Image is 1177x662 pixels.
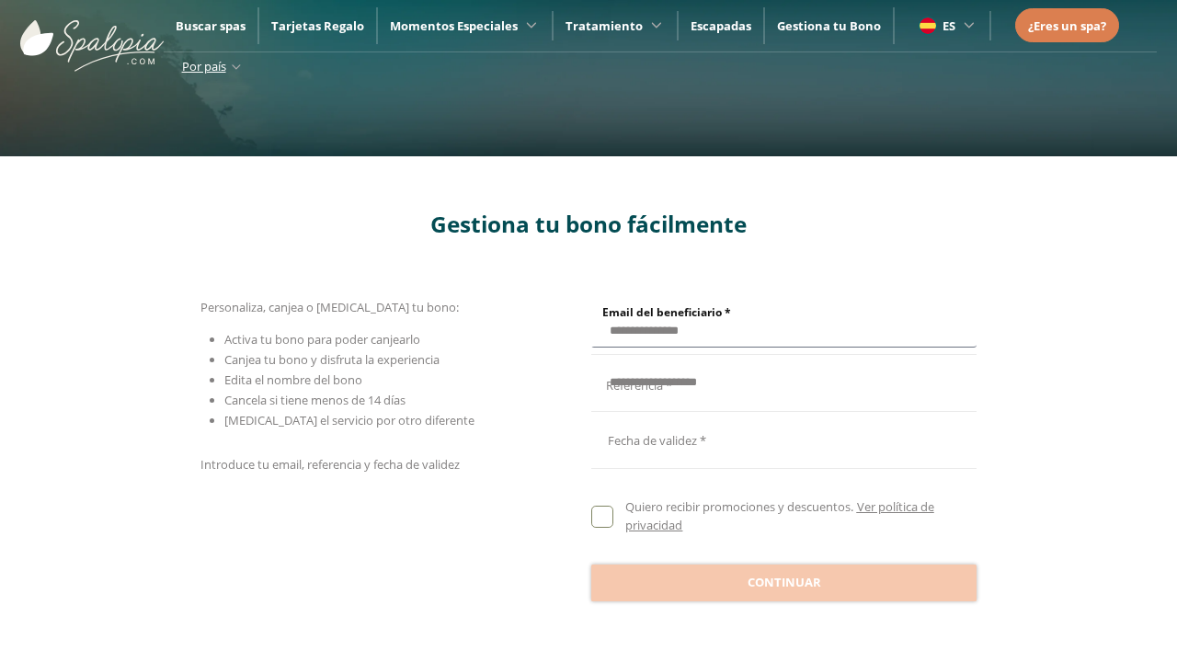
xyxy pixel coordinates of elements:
span: ¿Eres un spa? [1028,17,1106,34]
span: Introduce tu email, referencia y fecha de validez [200,456,460,473]
span: Activa tu bono para poder canjearlo [224,331,420,348]
a: Buscar spas [176,17,246,34]
a: Escapadas [691,17,751,34]
a: Gestiona tu Bono [777,17,881,34]
a: ¿Eres un spa? [1028,16,1106,36]
span: Canjea tu bono y disfruta la experiencia [224,351,440,368]
span: Quiero recibir promociones y descuentos. [625,498,853,515]
span: Gestiona tu bono fácilmente [430,209,747,239]
a: Tarjetas Regalo [271,17,364,34]
img: ImgLogoSpalopia.BvClDcEz.svg [20,2,164,72]
a: Ver política de privacidad [625,498,933,533]
span: [MEDICAL_DATA] el servicio por otro diferente [224,412,474,428]
span: Por país [182,58,226,74]
button: Continuar [591,565,977,601]
span: Personaliza, canjea o [MEDICAL_DATA] tu bono: [200,299,459,315]
span: Edita el nombre del bono [224,371,362,388]
span: Cancela si tiene menos de 14 días [224,392,406,408]
span: Continuar [748,574,821,592]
